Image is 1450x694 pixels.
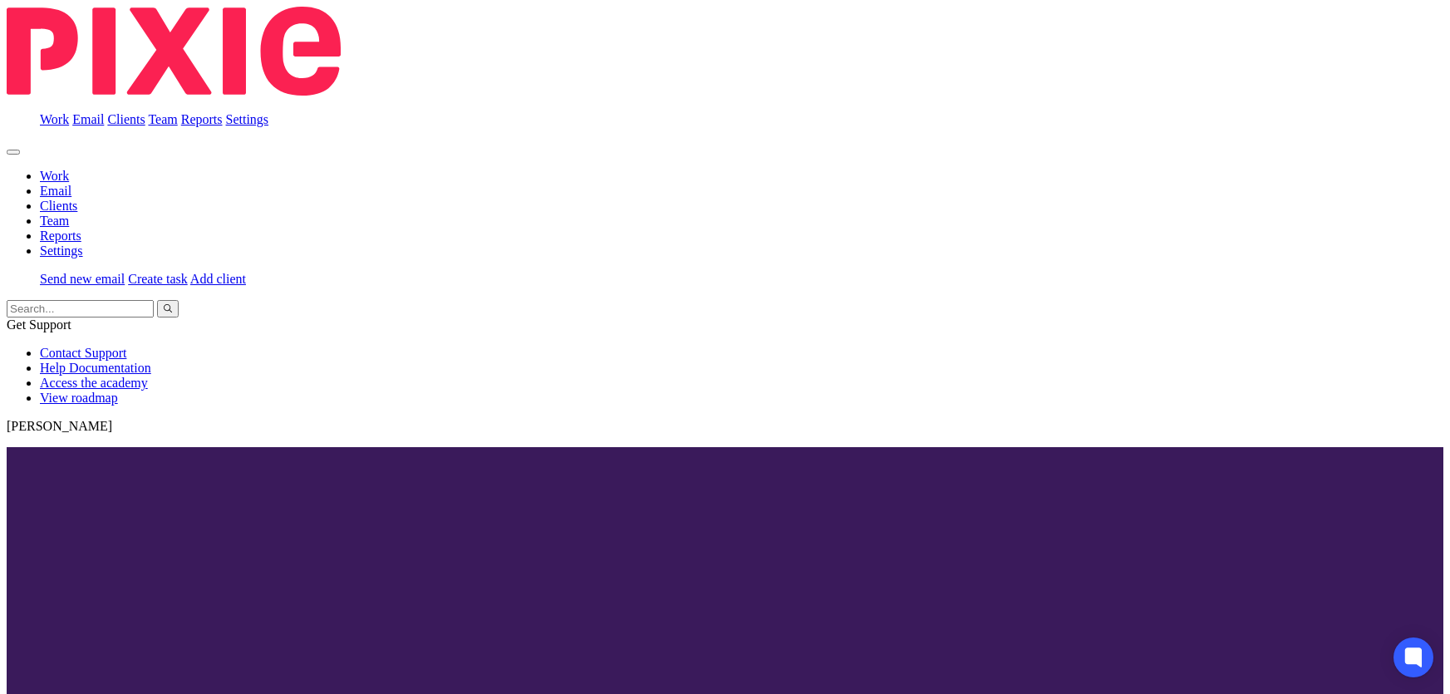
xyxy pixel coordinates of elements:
a: Help Documentation [40,361,151,375]
a: Reports [40,229,81,243]
a: Work [40,169,69,183]
a: Work [40,112,69,126]
span: Get Support [7,317,71,332]
a: Email [72,112,104,126]
a: View roadmap [40,391,118,405]
a: Contact Support [40,346,126,360]
a: Settings [226,112,269,126]
a: Team [148,112,177,126]
p: [PERSON_NAME] [7,419,1443,434]
a: Clients [107,112,145,126]
button: Search [157,300,179,317]
a: Settings [40,244,83,258]
a: Add client [190,272,246,286]
input: Search [7,300,154,317]
a: Email [40,184,71,198]
a: Team [40,214,69,228]
a: Access the academy [40,376,148,390]
a: Send new email [40,272,125,286]
a: Create task [128,272,188,286]
a: Reports [181,112,223,126]
a: Clients [40,199,77,213]
img: Pixie [7,7,341,96]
